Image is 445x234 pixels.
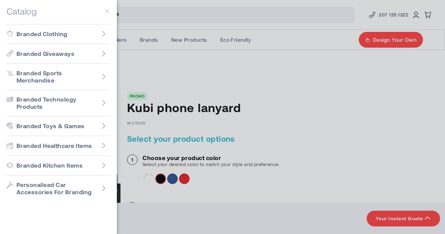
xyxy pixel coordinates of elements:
h5: Catalog [7,7,37,16]
a: Go to Branded Healthcare Items [7,136,110,156]
span: Personalised Car Accessories For Branding [16,181,97,196]
span: Branded Healthcare Items [16,142,92,150]
span: Branded Giveaways [16,50,74,58]
a: Go to Branded Technology Products [7,90,110,116]
span: Branded Sports Merchandise [16,69,97,84]
span: Branded Technology Products [16,96,97,110]
a: Go to Branded Clothing [7,24,110,44]
a: Go to Branded Sports Merchandise [7,64,110,90]
span: Branded Clothing [16,30,67,38]
span: Branded Kitchen Items [16,162,83,169]
a: Go to Branded Kitchen Items [7,156,110,175]
a: Go to Personalised Car Accessories For Branding [7,175,110,201]
a: Go to Branded Toys & Games [7,116,110,136]
a: Go to Branded Giveaways [7,44,110,64]
span: Branded Toys & Games [16,122,85,130]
